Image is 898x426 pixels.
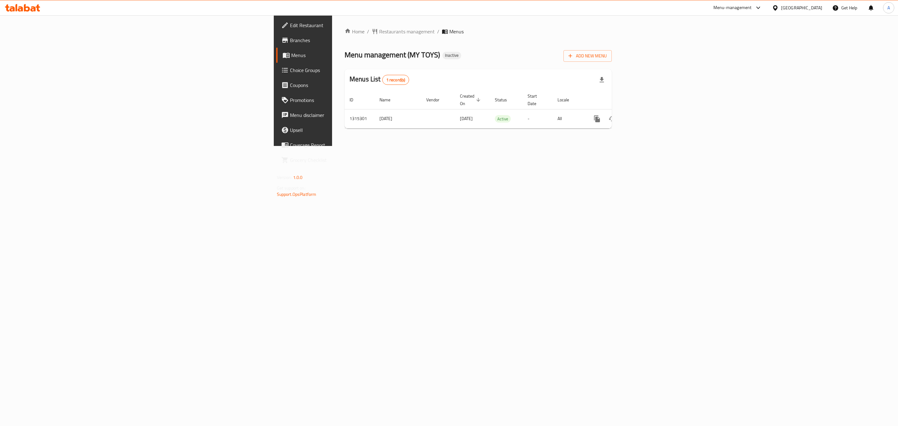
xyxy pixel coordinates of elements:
span: Name [379,96,398,104]
a: Coverage Report [276,138,424,152]
div: [GEOGRAPHIC_DATA] [781,4,822,11]
span: 1.0.0 [293,173,303,182]
span: Upsell [290,126,419,134]
span: Promotions [290,96,419,104]
span: Vendor [426,96,447,104]
span: Locale [558,96,577,104]
h2: Menus List [350,75,409,85]
a: Upsell [276,123,424,138]
li: / [437,28,439,35]
div: Inactive [442,52,461,59]
span: Menu disclaimer [290,111,419,119]
a: Coupons [276,78,424,93]
span: Coupons [290,81,419,89]
a: Grocery Checklist [276,152,424,167]
span: Branches [290,36,419,44]
span: Inactive [442,53,461,58]
td: All [553,109,585,128]
a: Choice Groups [276,63,424,78]
span: Add New Menu [568,52,607,60]
a: Support.OpsPlatform [277,190,316,198]
span: Grocery Checklist [290,156,419,164]
span: Get support on: [277,184,306,192]
div: Export file [594,72,609,87]
span: Menus [449,28,464,35]
span: Created On [460,92,482,107]
a: Menu disclaimer [276,108,424,123]
th: Actions [585,90,654,109]
a: Promotions [276,93,424,108]
table: enhanced table [345,90,654,128]
span: A [887,4,890,11]
div: Menu-management [713,4,752,12]
span: [DATE] [460,114,473,123]
nav: breadcrumb [345,28,612,35]
span: Choice Groups [290,66,419,74]
span: Coverage Report [290,141,419,149]
a: Branches [276,33,424,48]
a: Menus [276,48,424,63]
span: Version: [277,173,292,182]
span: Start Date [528,92,545,107]
span: 1 record(s) [383,77,409,83]
span: Menus [291,51,419,59]
a: Edit Restaurant [276,18,424,33]
td: - [523,109,553,128]
span: Status [495,96,515,104]
span: Edit Restaurant [290,22,419,29]
button: more [590,111,605,126]
button: Change Status [605,111,620,126]
div: Total records count [382,75,409,85]
button: Add New Menu [563,50,612,62]
span: ID [350,96,361,104]
span: Active [495,115,511,123]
